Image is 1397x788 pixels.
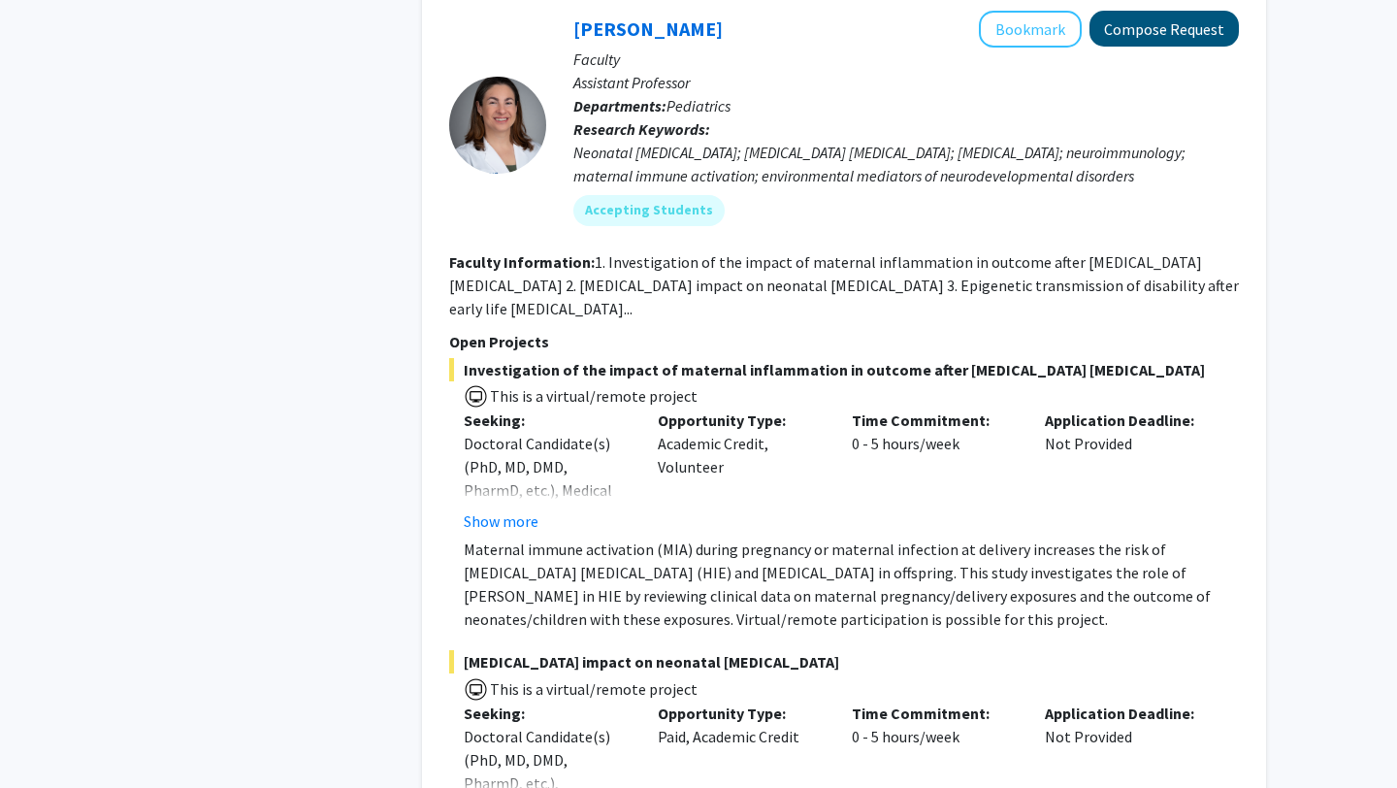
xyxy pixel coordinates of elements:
[1045,702,1210,725] p: Application Deadline:
[573,195,725,226] mat-chip: Accepting Students
[449,358,1239,381] span: Investigation of the impact of maternal inflammation in outcome after [MEDICAL_DATA] [MEDICAL_DATA]
[666,96,731,115] span: Pediatrics
[15,701,82,773] iframe: Chat
[573,48,1239,71] p: Faculty
[852,409,1017,432] p: Time Commitment:
[573,71,1239,94] p: Assistant Professor
[658,702,823,725] p: Opportunity Type:
[1030,409,1224,533] div: Not Provided
[658,409,823,432] p: Opportunity Type:
[449,252,595,272] b: Faculty Information:
[1089,11,1239,47] button: Compose Request to Elizabeth Wright-Jin
[852,702,1017,725] p: Time Commitment:
[464,409,629,432] p: Seeking:
[1045,409,1210,432] p: Application Deadline:
[573,96,666,115] b: Departments:
[464,702,629,725] p: Seeking:
[643,409,837,533] div: Academic Credit, Volunteer
[573,16,723,41] a: [PERSON_NAME]
[837,409,1031,533] div: 0 - 5 hours/week
[488,386,698,406] span: This is a virtual/remote project
[464,432,629,548] div: Doctoral Candidate(s) (PhD, MD, DMD, PharmD, etc.), Medical Resident(s) / Medical Fellow(s)
[979,11,1082,48] button: Add Elizabeth Wright-Jin to Bookmarks
[573,119,710,139] b: Research Keywords:
[449,650,1239,673] span: [MEDICAL_DATA] impact on neonatal [MEDICAL_DATA]
[464,509,538,533] button: Show more
[573,141,1239,187] div: Neonatal [MEDICAL_DATA]; [MEDICAL_DATA] [MEDICAL_DATA]; [MEDICAL_DATA]; neuroimmunology; maternal...
[449,252,1239,318] fg-read-more: 1. Investigation of the impact of maternal inflammation in outcome after [MEDICAL_DATA] [MEDICAL_...
[449,330,1239,353] p: Open Projects
[488,679,698,699] span: This is a virtual/remote project
[464,538,1239,631] p: Maternal immune activation (MIA) during pregnancy or maternal infection at delivery increases the...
